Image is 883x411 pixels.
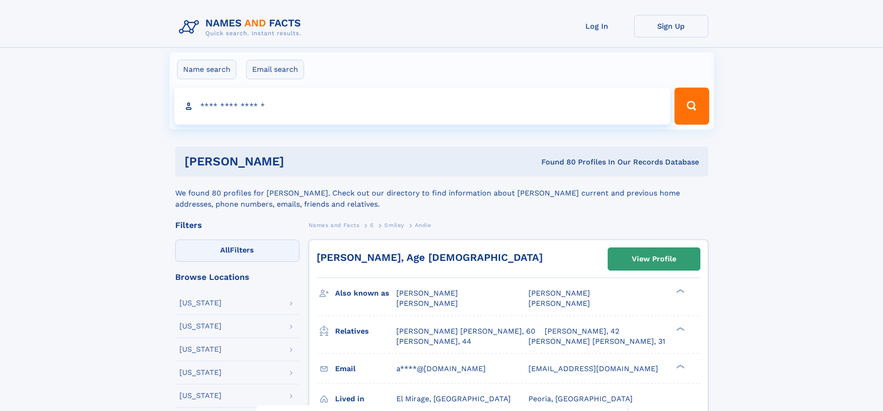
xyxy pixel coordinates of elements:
[175,221,299,229] div: Filters
[674,326,685,332] div: ❯
[175,15,309,40] img: Logo Names and Facts
[179,299,222,307] div: [US_STATE]
[413,157,699,167] div: Found 80 Profiles In Our Records Database
[370,222,374,228] span: S
[528,336,665,347] a: [PERSON_NAME] [PERSON_NAME], 31
[560,15,634,38] a: Log In
[174,88,671,125] input: search input
[528,394,633,403] span: Peoria, [GEOGRAPHIC_DATA]
[335,285,396,301] h3: Also known as
[396,289,458,297] span: [PERSON_NAME]
[674,88,709,125] button: Search Button
[634,15,708,38] a: Sign Up
[179,369,222,376] div: [US_STATE]
[674,288,685,294] div: ❯
[396,336,471,347] a: [PERSON_NAME], 44
[608,248,700,270] a: View Profile
[246,60,304,79] label: Email search
[674,363,685,369] div: ❯
[396,299,458,308] span: [PERSON_NAME]
[528,364,658,373] span: [EMAIL_ADDRESS][DOMAIN_NAME]
[179,392,222,399] div: [US_STATE]
[220,246,230,254] span: All
[370,219,374,231] a: S
[335,323,396,339] h3: Relatives
[184,156,413,167] h1: [PERSON_NAME]
[632,248,676,270] div: View Profile
[335,391,396,407] h3: Lived in
[317,252,543,263] a: [PERSON_NAME], Age [DEMOGRAPHIC_DATA]
[335,361,396,377] h3: Email
[396,394,511,403] span: El Mirage, [GEOGRAPHIC_DATA]
[528,299,590,308] span: [PERSON_NAME]
[545,326,619,336] a: [PERSON_NAME], 42
[175,177,708,210] div: We found 80 profiles for [PERSON_NAME]. Check out our directory to find information about [PERSON...
[396,326,535,336] a: [PERSON_NAME] [PERSON_NAME], 60
[179,346,222,353] div: [US_STATE]
[415,222,432,228] span: Andie
[309,219,360,231] a: Names and Facts
[384,219,404,231] a: Smiley
[179,322,222,330] div: [US_STATE]
[384,222,404,228] span: Smiley
[175,240,299,262] label: Filters
[528,289,590,297] span: [PERSON_NAME]
[177,60,236,79] label: Name search
[175,273,299,281] div: Browse Locations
